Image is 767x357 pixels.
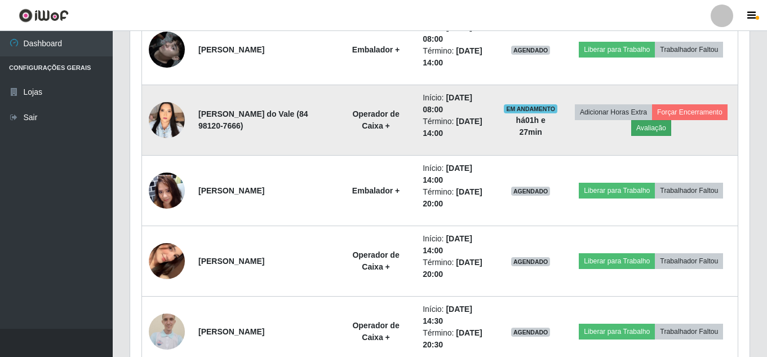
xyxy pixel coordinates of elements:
time: [DATE] 14:00 [423,164,472,184]
strong: [PERSON_NAME] [198,186,264,195]
li: Término: [423,186,490,210]
time: [DATE] 14:30 [423,305,472,325]
span: AGENDADO [511,46,551,55]
button: Liberar para Trabalho [579,324,655,340]
img: 1753654466670.jpeg [149,222,185,301]
img: 1672088363054.jpeg [149,307,185,356]
button: Avaliação [631,120,671,136]
time: [DATE] 08:00 [423,93,472,114]
span: EM ANDAMENTO [504,104,557,113]
button: Trabalhador Faltou [655,253,723,269]
img: 1750963256706.jpeg [149,17,185,82]
button: Liberar para Trabalho [579,183,655,199]
li: Término: [423,45,490,69]
button: Trabalhador Faltou [655,183,723,199]
strong: [PERSON_NAME] [198,45,264,54]
li: Início: [423,233,490,257]
img: CoreUI Logo [19,8,69,23]
strong: Embalador + [352,45,400,54]
strong: Embalador + [352,186,400,195]
time: [DATE] 14:00 [423,234,472,255]
strong: Operador de Caixa + [352,109,399,130]
li: Início: [423,21,490,45]
button: Trabalhador Faltou [655,42,723,58]
span: AGENDADO [511,257,551,266]
li: Início: [423,303,490,327]
strong: [PERSON_NAME] [198,327,264,336]
li: Início: [423,92,490,116]
span: AGENDADO [511,187,551,196]
li: Término: [423,257,490,280]
img: 1755099981522.jpeg [149,150,185,231]
button: Liberar para Trabalho [579,42,655,58]
strong: Operador de Caixa + [352,321,399,342]
strong: [PERSON_NAME] [198,257,264,266]
strong: Operador de Caixa + [352,250,399,271]
button: Forçar Encerramento [652,104,728,120]
li: Término: [423,116,490,139]
button: Adicionar Horas Extra [575,104,652,120]
li: Início: [423,162,490,186]
strong: há 01 h e 27 min [516,116,546,136]
img: 1740529187901.jpeg [149,98,185,143]
strong: [PERSON_NAME] do Vale (84 98120-7666) [198,109,308,130]
span: AGENDADO [511,328,551,337]
button: Trabalhador Faltou [655,324,723,340]
li: Término: [423,327,490,351]
button: Liberar para Trabalho [579,253,655,269]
